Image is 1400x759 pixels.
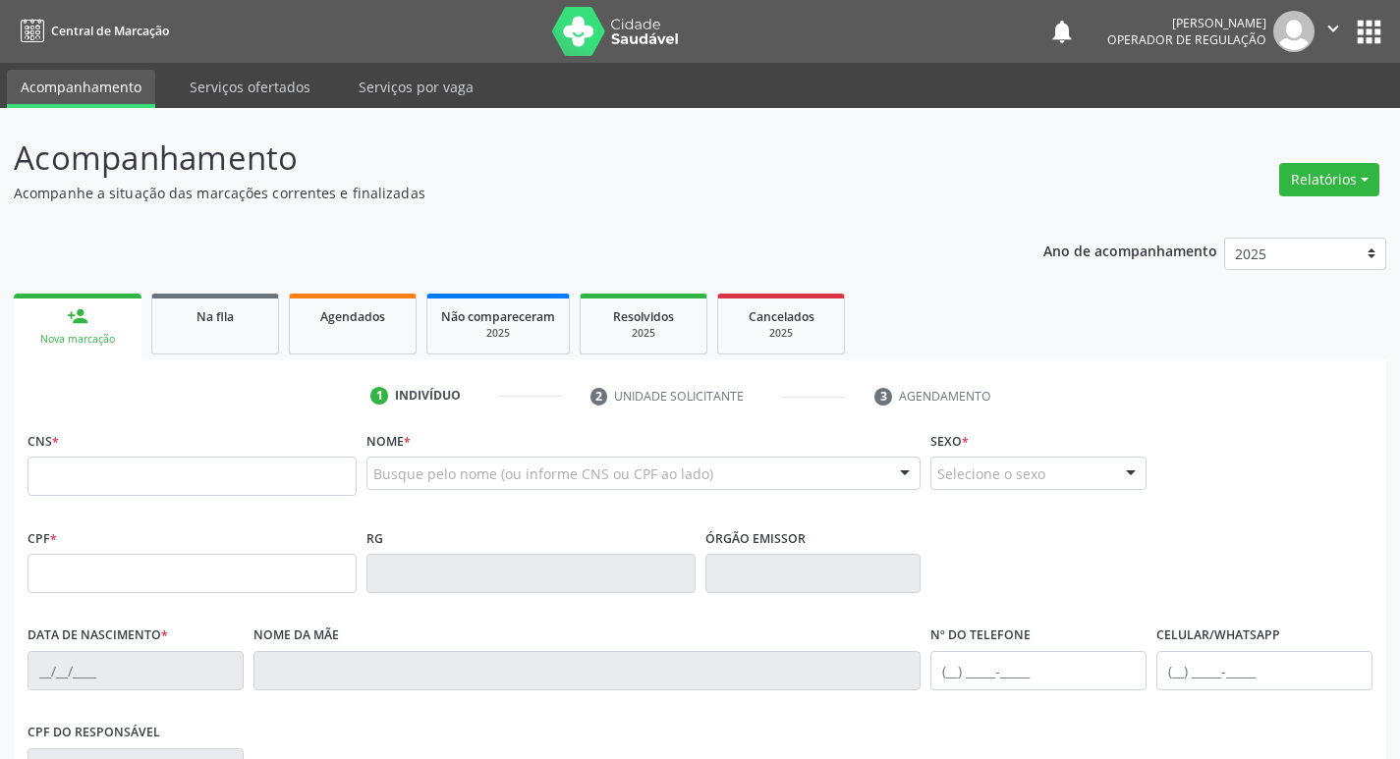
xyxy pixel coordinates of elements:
button: apps [1352,15,1386,49]
a: Central de Marcação [14,15,169,47]
input: (__) _____-_____ [930,651,1147,690]
a: Serviços ofertados [176,70,324,104]
span: Resolvidos [613,308,674,325]
button: notifications [1048,18,1076,45]
label: Nome [366,426,411,457]
label: Nome da mãe [253,621,339,651]
input: (__) _____-_____ [1156,651,1372,690]
div: 2025 [594,326,693,341]
img: img [1273,11,1315,52]
label: CPF do responsável [28,718,160,748]
i:  [1322,18,1344,39]
input: __/__/____ [28,651,244,690]
span: Operador de regulação [1107,31,1266,48]
span: Cancelados [749,308,814,325]
span: Central de Marcação [51,23,169,39]
span: Busque pelo nome (ou informe CNS ou CPF ao lado) [373,463,713,484]
label: Data de nascimento [28,621,168,651]
p: Acompanhe a situação das marcações correntes e finalizadas [14,183,975,203]
label: Sexo [930,426,969,457]
div: [PERSON_NAME] [1107,15,1266,31]
div: person_add [67,305,88,327]
p: Ano de acompanhamento [1043,238,1217,262]
a: Serviços por vaga [345,70,487,104]
label: Órgão emissor [705,523,806,554]
span: Não compareceram [441,308,555,325]
button: Relatórios [1279,163,1379,196]
label: Nº do Telefone [930,621,1031,651]
span: Agendados [320,308,385,325]
div: 1 [370,387,388,405]
span: Selecione o sexo [937,463,1045,484]
label: CNS [28,426,59,457]
div: 2025 [441,326,555,341]
div: 2025 [732,326,830,341]
label: CPF [28,523,57,554]
p: Acompanhamento [14,134,975,183]
button:  [1315,11,1352,52]
div: Indivíduo [395,387,461,405]
label: Celular/WhatsApp [1156,621,1280,651]
a: Acompanhamento [7,70,155,108]
span: Na fila [196,308,234,325]
label: RG [366,523,383,554]
div: Nova marcação [28,332,128,347]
